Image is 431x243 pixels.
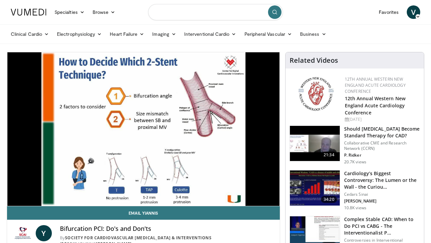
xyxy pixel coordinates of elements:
img: VuMedi Logo [11,9,46,16]
div: [DATE] [345,116,419,123]
input: Search topics, interventions [148,4,283,20]
img: d453240d-5894-4336-be61-abca2891f366.150x105_q85_crop-smart_upscale.jpg [290,170,340,206]
img: eb63832d-2f75-457d-8c1a-bbdc90eb409c.150x105_q85_crop-smart_upscale.jpg [290,126,340,161]
a: Favorites [375,5,403,19]
a: 12th Annual Western New England Acute Cardiology Conference [345,95,405,116]
a: Clinical Cardio [7,27,53,41]
span: 21:34 [321,152,337,158]
a: Specialties [51,5,89,19]
a: Imaging [148,27,180,41]
video-js: Video Player [7,52,280,206]
a: 12th Annual Western New England Acute Cardiology Conference [345,76,406,94]
h3: Cardiology’s Biggest Controversy: The Lumen or the Wall - the Curiou… [344,170,420,190]
a: 21:34 Should [MEDICAL_DATA] Become Standard Therapy for CAD? Collaborative CME and Research Netwo... [290,126,420,165]
a: V [407,5,420,19]
h4: Bifurcation PCI: Do's and Don'ts [60,225,274,233]
a: Y [36,225,52,241]
h3: Should [MEDICAL_DATA] Become Standard Therapy for CAD? [344,126,420,139]
p: Cedars Sinai [344,192,420,197]
a: 34:20 Cardiology’s Biggest Controversy: The Lumen or the Wall - the Curiou… Cedars Sinai [PERSON_... [290,170,420,211]
a: Peripheral Vascular [240,27,296,41]
h4: Related Videos [290,56,338,64]
a: Interventional Cardio [180,27,240,41]
p: 10.8K views [344,205,366,211]
a: Email Yiannis [7,206,280,220]
span: 34:20 [321,196,337,203]
img: Society for Cardiovascular Angiography & Interventions (SCAI) [12,225,33,241]
a: Heart Failure [106,27,148,41]
h3: Complex Stable CAD: When to Do PCI vs CABG - The Interventionalist P… [344,216,420,236]
p: 20.7K views [344,159,366,165]
a: Business [296,27,330,41]
p: P. Ridker [344,153,420,158]
a: Electrophysiology [53,27,106,41]
p: Collaborative CME and Research Network (CCRN) [344,140,420,151]
p: [PERSON_NAME] [344,198,420,204]
a: Browse [89,5,120,19]
img: 0954f259-7907-4053-a817-32a96463ecc8.png.150x105_q85_autocrop_double_scale_upscale_version-0.2.png [297,76,335,112]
